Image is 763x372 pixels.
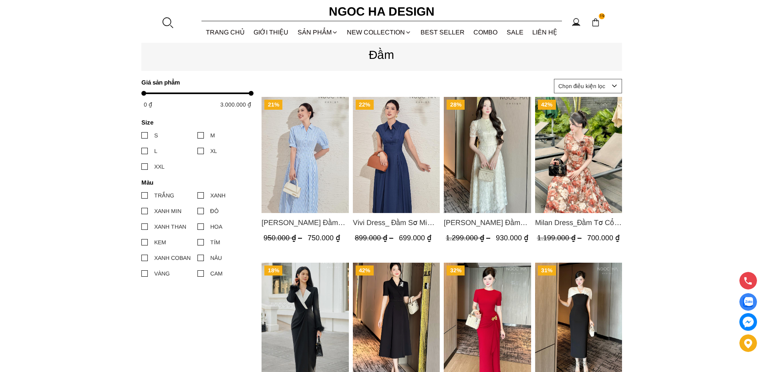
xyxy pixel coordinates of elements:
[264,234,304,242] span: 950.000 ₫
[537,234,583,242] span: 1.199.000 ₫
[220,101,251,108] span: 3.000.000 ₫
[154,222,186,231] div: XANH THAN
[144,101,152,108] span: 0 ₫
[210,207,219,215] div: ĐỎ
[262,217,349,228] a: Link to Valerie Dress_ Đầm Sơ Mi Kẻ Sọc Xanh D1001
[342,22,416,43] a: NEW COLLECTION
[322,2,442,21] a: Ngoc Ha Design
[587,234,619,242] span: 700.000 ₫
[469,22,502,43] a: Combo
[444,97,531,213] a: Product image - Mia Dress_ Đầm Tơ Dệt Hoa Hồng Màu Kem D989
[352,97,440,213] img: Vivi Dress_ Đầm Sơ Mi Rớt Vai Bò Lụa Màu Xanh D1000
[210,147,217,155] div: XL
[154,131,158,140] div: S
[262,217,349,228] span: [PERSON_NAME] Đầm Sơ Mi Kẻ Sọc Xanh D1001
[535,217,622,228] a: Link to Milan Dress_Đầm Tơ Cổ Tròn Đính Hoa, Tùng Xếp Ly D893
[444,217,531,228] a: Link to Mia Dress_ Đầm Tơ Dệt Hoa Hồng Màu Kem D989
[262,97,349,213] a: Product image - Valerie Dress_ Đầm Sơ Mi Kẻ Sọc Xanh D1001
[599,13,605,20] span: 19
[416,22,469,43] a: BEST SELLER
[535,217,622,228] span: Milan Dress_Đầm Tơ Cổ Tròn [PERSON_NAME], Tùng Xếp Ly D893
[154,207,181,215] div: XANH MIN
[591,18,600,27] img: img-CART-ICON-ksit0nf1
[446,234,492,242] span: 1.299.000 ₫
[210,222,222,231] div: HOA
[210,253,222,262] div: NÂU
[210,269,223,278] div: CAM
[210,191,225,200] div: XANH
[352,97,440,213] a: Product image - Vivi Dress_ Đầm Sơ Mi Rớt Vai Bò Lụa Màu Xanh D1000
[496,234,528,242] span: 930.000 ₫
[743,297,753,307] img: Display image
[154,269,170,278] div: VÀNG
[352,217,440,228] span: Vivi Dress_ Đầm Sơ Mi Rớt Vai Bò Lụa Màu Xanh D1000
[154,147,157,155] div: L
[444,217,531,228] span: [PERSON_NAME] Đầm Tơ Dệt Hoa Hồng Màu Kem D989
[201,22,250,43] a: TRANG CHỦ
[154,238,166,247] div: KEM
[141,45,622,64] p: Đầm
[399,234,431,242] span: 699.000 ₫
[354,234,395,242] span: 899.000 ₫
[528,22,562,43] a: LIÊN HỆ
[262,97,349,213] img: Valerie Dress_ Đầm Sơ Mi Kẻ Sọc Xanh D1001
[739,293,757,311] a: Display image
[210,131,215,140] div: M
[293,22,343,43] div: SẢN PHẨM
[308,234,340,242] span: 750.000 ₫
[210,238,220,247] div: TÍM
[141,119,248,126] h4: Size
[535,97,622,213] a: Product image - Milan Dress_Đầm Tơ Cổ Tròn Đính Hoa, Tùng Xếp Ly D893
[444,97,531,213] img: Mia Dress_ Đầm Tơ Dệt Hoa Hồng Màu Kem D989
[352,217,440,228] a: Link to Vivi Dress_ Đầm Sơ Mi Rớt Vai Bò Lụa Màu Xanh D1000
[154,253,191,262] div: XANH COBAN
[249,22,293,43] a: GIỚI THIỆU
[739,313,757,331] a: messenger
[154,191,174,200] div: TRẮNG
[154,162,165,171] div: XXL
[141,79,248,86] h4: Giá sản phẩm
[502,22,528,43] a: SALE
[141,179,248,186] h4: Màu
[535,97,622,213] img: Milan Dress_Đầm Tơ Cổ Tròn Đính Hoa, Tùng Xếp Ly D893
